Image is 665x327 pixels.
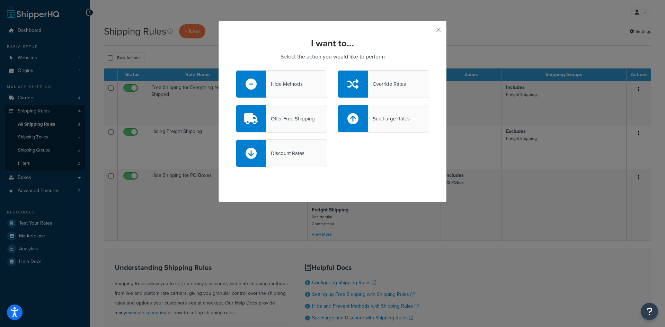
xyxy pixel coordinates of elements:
[368,79,406,89] div: Override Rates
[266,148,304,158] div: Discount Rates
[236,52,429,62] p: Select the action you would like to perform
[641,303,658,320] button: Open Resource Center
[368,114,410,124] div: Surcharge Rates
[311,37,354,50] strong: I want to...
[266,79,303,89] div: Hide Methods
[266,114,315,124] div: Offer Free Shipping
